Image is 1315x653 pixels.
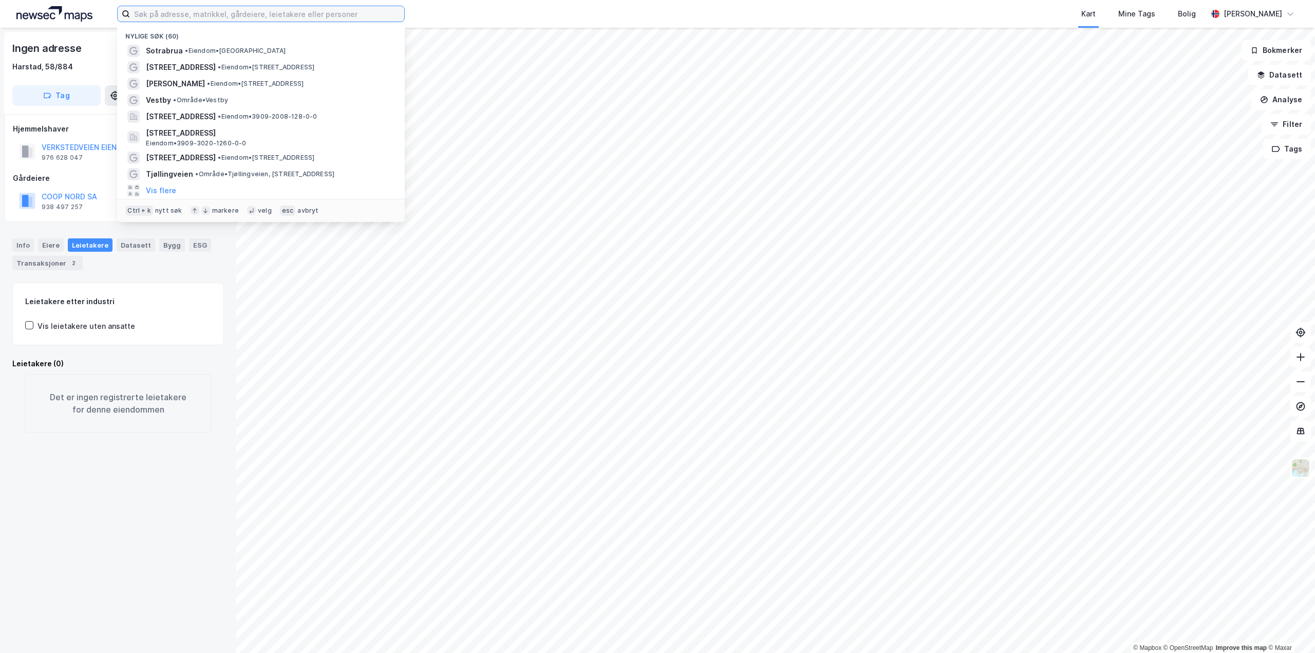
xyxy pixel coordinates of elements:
[1216,644,1267,651] a: Improve this map
[16,6,92,22] img: logo.a4113a55bc3d86da70a041830d287a7e.svg
[146,61,216,73] span: [STREET_ADDRESS]
[207,80,210,87] span: •
[146,78,205,90] span: [PERSON_NAME]
[130,6,404,22] input: Søk på adresse, matrikkel, gårdeiere, leietakere eller personer
[13,172,223,184] div: Gårdeiere
[146,127,392,139] span: [STREET_ADDRESS]
[185,47,286,55] span: Eiendom • [GEOGRAPHIC_DATA]
[1081,8,1096,20] div: Kart
[146,152,216,164] span: [STREET_ADDRESS]
[218,63,314,71] span: Eiendom • [STREET_ADDRESS]
[1163,644,1213,651] a: OpenStreetMap
[25,295,211,308] div: Leietakere etter industri
[13,123,223,135] div: Hjemmelshaver
[159,238,185,252] div: Bygg
[117,238,155,252] div: Datasett
[146,45,183,57] span: Sotrabrua
[155,207,182,215] div: nytt søk
[258,207,272,215] div: velg
[189,238,211,252] div: ESG
[218,63,221,71] span: •
[1264,604,1315,653] div: Kontrollprogram for chat
[173,96,176,104] span: •
[195,170,198,178] span: •
[1264,604,1315,653] iframe: Chat Widget
[42,154,83,162] div: 976 628 047
[1251,89,1311,110] button: Analyse
[297,207,318,215] div: avbryt
[12,238,34,252] div: Info
[218,154,314,162] span: Eiendom • [STREET_ADDRESS]
[1133,644,1161,651] a: Mapbox
[12,40,83,57] div: Ingen adresse
[173,96,228,104] span: Område • Vestby
[12,61,73,73] div: Harstad, 58/884
[195,170,334,178] span: Område • Tjøllingveien, [STREET_ADDRESS]
[146,139,246,147] span: Eiendom • 3909-3020-1260-0-0
[68,238,112,252] div: Leietakere
[37,320,135,332] div: Vis leietakere uten ansatte
[146,110,216,123] span: [STREET_ADDRESS]
[12,256,83,270] div: Transaksjoner
[218,113,317,121] span: Eiendom • 3909-2008-128-0-0
[12,358,224,370] div: Leietakere (0)
[1242,40,1311,61] button: Bokmerker
[185,47,188,54] span: •
[125,206,153,216] div: Ctrl + k
[1262,114,1311,135] button: Filter
[280,206,296,216] div: esc
[68,258,79,268] div: 2
[146,94,171,106] span: Vestby
[12,85,101,106] button: Tag
[42,203,83,211] div: 938 497 257
[1291,458,1310,478] img: Z
[1224,8,1282,20] div: [PERSON_NAME]
[146,184,176,197] button: Vis flere
[212,207,239,215] div: markere
[1178,8,1196,20] div: Bolig
[25,374,212,433] div: Det er ingen registrerte leietakere for denne eiendommen
[1118,8,1155,20] div: Mine Tags
[207,80,304,88] span: Eiendom • [STREET_ADDRESS]
[1263,139,1311,159] button: Tags
[1248,65,1311,85] button: Datasett
[146,168,193,180] span: Tjøllingveien
[218,154,221,161] span: •
[117,24,405,43] div: Nylige søk (60)
[38,238,64,252] div: Eiere
[218,113,221,120] span: •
